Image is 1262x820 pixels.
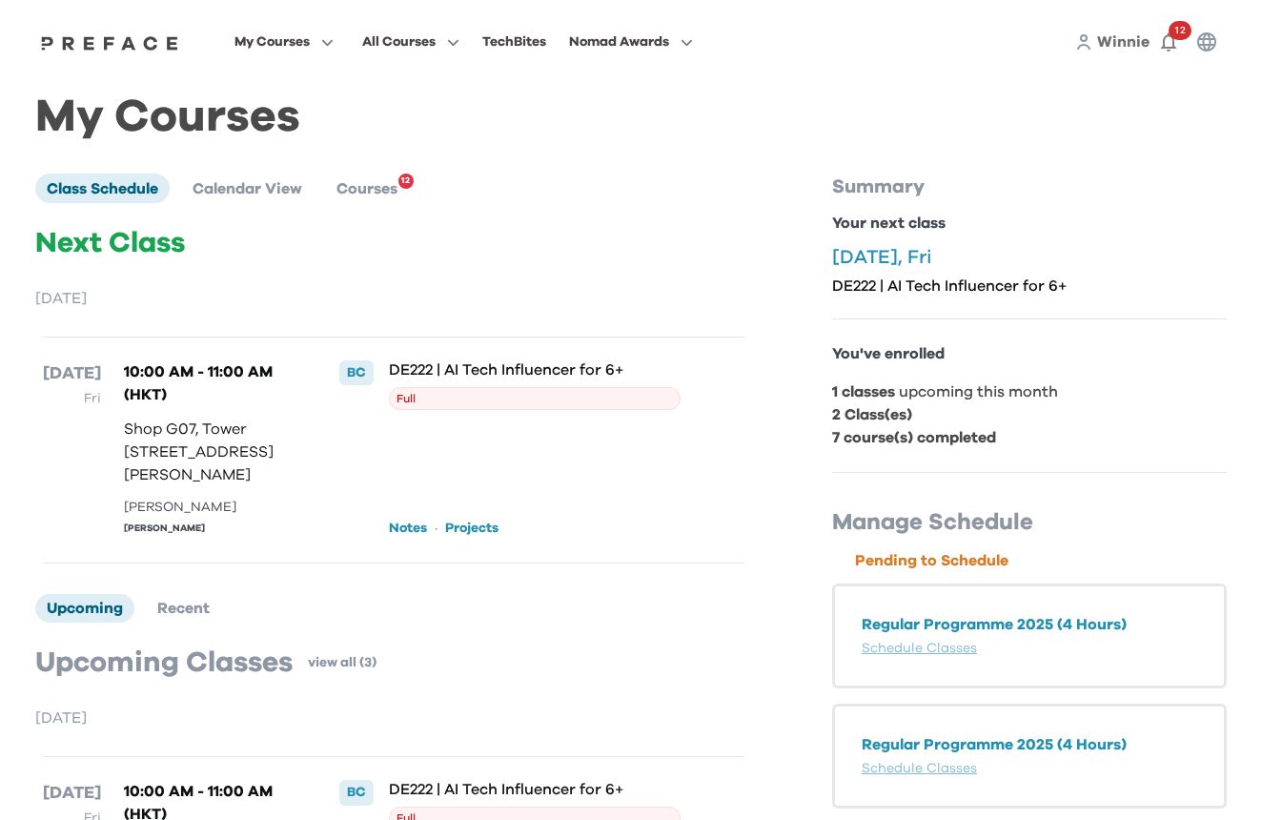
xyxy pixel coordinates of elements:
p: 10:00 AM - 11:00 AM (HKT) [124,360,299,406]
p: Next Class [35,226,752,260]
b: 7 course(s) completed [832,430,996,445]
p: [DATE] [43,780,101,807]
b: 1 classes [832,384,895,400]
p: upcoming this month [832,380,1227,403]
p: [DATE] [35,707,752,729]
p: [DATE], Fri [832,246,1227,269]
b: 2 Class(es) [832,407,912,422]
div: [PERSON_NAME] [124,498,299,518]
p: Summary [832,174,1227,200]
span: Full [389,387,682,410]
span: Class Schedule [47,181,158,196]
span: 12 [401,170,410,193]
p: [DATE] [43,360,101,387]
p: Fri [43,387,101,410]
span: Recent [157,601,210,616]
div: TechBites [482,31,546,53]
a: Schedule Classes [862,762,977,775]
p: You've enrolled [832,342,1227,365]
p: DE222 | AI Tech Influencer for 6+ [389,360,682,379]
span: 12 [1169,21,1191,40]
span: Courses [336,181,397,196]
p: Regular Programme 2025 (4 Hours) [862,613,1197,636]
button: Nomad Awards [563,30,699,54]
span: All Courses [362,31,436,53]
span: Nomad Awards [569,31,669,53]
a: Notes [389,519,427,538]
span: Calendar View [193,181,302,196]
p: [DATE] [35,287,752,310]
p: Your next class [832,212,1227,235]
p: Shop G07, Tower [STREET_ADDRESS][PERSON_NAME] [124,418,299,486]
button: 12 [1150,23,1188,61]
p: Pending to Schedule [855,549,1227,572]
div: [PERSON_NAME] [124,522,299,536]
p: · [435,517,438,540]
span: Winnie [1097,34,1150,50]
p: Regular Programme 2025 (4 Hours) [862,733,1197,756]
a: Projects [445,519,499,538]
button: My Courses [229,30,339,54]
span: Upcoming [47,601,123,616]
div: BC [339,360,374,385]
img: Preface Logo [36,35,183,51]
div: BC [339,780,374,805]
button: All Courses [356,30,465,54]
a: view all (3) [308,653,377,672]
h1: My Courses [35,107,1227,128]
p: DE222 | AI Tech Influencer for 6+ [832,277,1227,296]
p: DE222 | AI Tech Influencer for 6+ [389,780,682,799]
a: Schedule Classes [862,642,977,655]
p: Manage Schedule [832,507,1227,538]
a: Preface Logo [36,34,183,50]
span: My Courses [234,31,310,53]
p: Upcoming Classes [35,646,293,680]
a: Winnie [1097,31,1150,53]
